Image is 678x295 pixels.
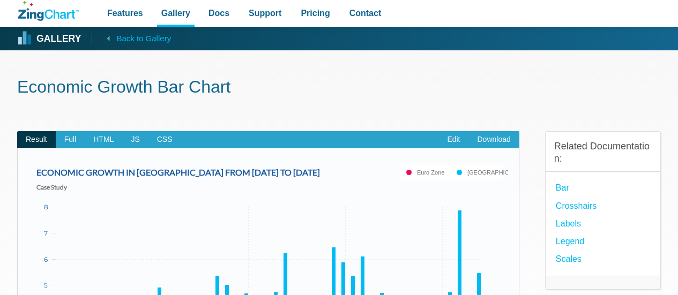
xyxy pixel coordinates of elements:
strong: Gallery [36,34,81,44]
h3: Related Documentation: [554,140,652,165]
span: CSS [148,131,181,148]
span: Features [107,6,143,20]
span: JS [122,131,148,148]
span: Support [249,6,281,20]
a: Crosshairs [556,199,597,213]
span: Contact [349,6,382,20]
a: Labels [556,216,581,231]
span: HTML [85,131,122,148]
a: Back to Gallery [92,31,171,46]
a: Bar [556,180,569,195]
a: Legend [556,234,584,248]
span: Pricing [301,6,330,20]
span: Result [17,131,56,148]
span: Back to Gallery [116,32,171,46]
a: Edit [438,131,468,148]
span: Gallery [161,6,190,20]
span: Docs [208,6,229,20]
span: Full [56,131,85,148]
h1: Economic Growth Bar Chart [17,76,661,100]
a: Scales [556,252,582,266]
a: ZingChart Logo. Click to return to the homepage [18,1,79,21]
a: Gallery [18,31,81,47]
a: Download [469,131,519,148]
